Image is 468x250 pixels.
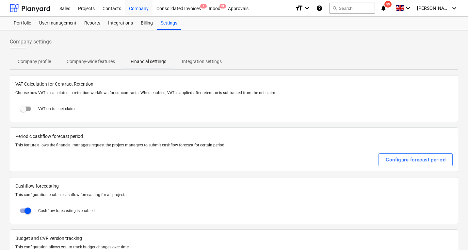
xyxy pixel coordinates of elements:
[80,17,104,30] a: Reports
[15,183,453,190] span: Cashflow forecasting
[332,6,337,11] span: search
[435,219,468,250] iframe: Chat Widget
[18,58,51,65] p: Company profile
[380,4,387,12] i: notifications
[384,1,392,8] span: 49
[104,17,137,30] a: Integrations
[131,58,166,65] p: Financial settings
[15,90,453,96] p: Choose how VAT is calculated in retention workflows for subcontracts. When enabled, VAT is applie...
[404,4,412,12] i: keyboard_arrow_down
[303,4,311,12] i: keyboard_arrow_down
[67,58,115,65] p: Company-wide features
[35,17,80,30] a: User management
[15,244,453,250] p: This configuration allows you to track budget changes over time.
[200,4,207,8] span: 1
[182,58,222,65] p: Integration settings
[157,17,181,30] a: Settings
[15,81,453,88] span: VAT Calculation for Contract Retention
[329,3,375,14] button: Search
[15,133,453,140] p: Periodic cashflow forecast period
[15,142,453,148] p: This feature allows the financial managers request the project managers to submit cashflow foreca...
[417,6,450,11] span: [PERSON_NAME]
[219,4,226,8] span: 9+
[38,208,96,214] p: Cashflow forecasting is enabled.
[295,4,303,12] i: format_size
[450,4,458,12] i: keyboard_arrow_down
[15,235,453,242] span: Budget and CVR version tracking
[386,156,445,164] div: Configure forecast period
[316,4,323,12] i: Knowledge base
[10,17,35,30] a: Portfolio
[15,192,453,198] p: This configuration enables cashflow forecasting for all projects.
[137,17,157,30] a: Billing
[38,106,75,112] p: VAT on full net claim
[379,153,453,166] button: Configure forecast period
[10,38,52,46] span: Company settings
